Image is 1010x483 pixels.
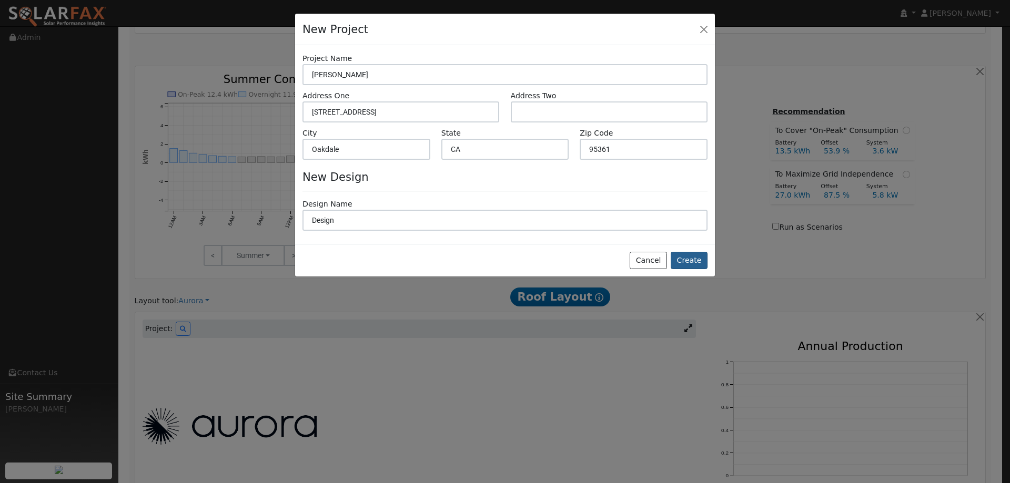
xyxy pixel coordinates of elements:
[580,128,613,139] label: Zip Code
[302,128,317,139] label: City
[302,53,352,64] label: Project Name
[441,128,461,139] label: State
[302,21,368,38] h4: New Project
[302,199,352,210] label: Design Name
[511,90,557,101] label: Address Two
[630,252,667,270] button: Cancel
[671,252,708,270] button: Create
[302,170,708,183] h4: New Design
[302,90,349,101] label: Address One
